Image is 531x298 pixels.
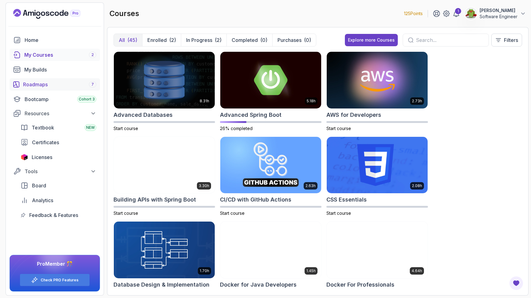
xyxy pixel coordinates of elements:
[277,36,301,44] p: Purchases
[404,10,423,17] p: 125 Points
[220,280,297,289] h2: Docker for Java Developers
[260,36,267,44] div: (0)
[41,278,78,283] a: Check PRO Features
[32,139,59,146] span: Certificates
[345,34,398,46] button: Explore more Courses
[186,36,212,44] p: In Progress
[348,37,395,43] div: Explore more Courses
[17,179,100,192] a: board
[29,211,78,219] span: Feedback & Features
[25,96,96,103] div: Bootcamp
[114,222,215,278] img: Database Design & Implementation card
[32,153,52,161] span: Licenses
[220,195,291,204] h2: CI/CD with GitHub Actions
[24,51,96,59] div: My Courses
[25,168,96,175] div: Tools
[200,268,209,273] p: 1.70h
[199,183,209,188] p: 3.30h
[327,222,428,278] img: Docker For Professionals card
[119,36,125,44] p: All
[220,126,253,131] span: 26% completed
[10,78,100,91] a: roadmaps
[226,34,272,46] button: Completed(0)
[200,99,209,104] p: 8.31h
[416,36,484,44] input: Search...
[232,36,258,44] p: Completed
[504,36,518,44] p: Filters
[326,126,351,131] span: Start course
[10,108,100,119] button: Resources
[305,183,316,188] p: 2.63h
[509,276,524,291] button: Open Feedback Button
[220,210,245,216] span: Start course
[412,268,422,273] p: 4.64h
[455,8,461,14] div: 1
[491,34,522,47] button: Filters
[220,51,321,132] a: Advanced Spring Boot card5.18hAdvanced Spring Boot26% completed
[114,137,215,194] img: Building APIs with Spring Boot card
[307,99,316,104] p: 5.18h
[326,195,367,204] h2: CSS Essentials
[10,166,100,177] button: Tools
[304,36,311,44] div: (0)
[25,110,96,117] div: Resources
[10,93,100,105] a: bootcamp
[17,136,100,149] a: certificates
[24,66,96,73] div: My Builds
[327,137,428,194] img: CSS Essentials card
[114,52,215,108] img: Advanced Databases card
[25,36,96,44] div: Home
[114,280,210,289] h2: Database Design & Implementation
[10,63,100,76] a: builds
[147,36,167,44] p: Enrolled
[21,154,28,160] img: jetbrains icon
[220,137,321,194] img: CI/CD with GitHub Actions card
[32,182,46,189] span: Board
[91,52,94,57] span: 2
[10,34,100,46] a: home
[17,209,100,221] a: feedback
[114,210,138,216] span: Start course
[17,194,100,206] a: analytics
[220,111,281,119] h2: Advanced Spring Boot
[480,7,517,14] p: [PERSON_NAME]
[127,36,137,44] div: (45)
[10,49,100,61] a: courses
[412,99,422,104] p: 2.73h
[272,34,316,46] button: Purchases(0)
[326,280,394,289] h2: Docker For Professionals
[326,111,381,119] h2: AWS for Developers
[114,195,196,204] h2: Building APIs with Spring Boot
[17,121,100,134] a: textbook
[215,36,222,44] div: (2)
[32,124,54,131] span: Textbook
[181,34,226,46] button: In Progress(2)
[480,14,517,20] p: Software Engineer
[142,34,181,46] button: Enrolled(2)
[79,97,95,102] span: Cohort 3
[465,7,526,20] button: user profile image[PERSON_NAME]Software Engineer
[17,151,100,163] a: licenses
[114,111,173,119] h2: Advanced Databases
[326,210,351,216] span: Start course
[20,274,90,286] button: Check PRO Features
[110,9,139,18] h2: courses
[23,81,96,88] div: Roadmaps
[114,34,142,46] button: All(45)
[412,183,422,188] p: 2.08h
[91,82,94,87] span: 7
[114,126,138,131] span: Start course
[32,197,53,204] span: Analytics
[465,8,477,19] img: user profile image
[169,36,176,44] div: (2)
[220,222,321,278] img: Docker for Java Developers card
[453,10,460,17] a: 1
[306,268,316,273] p: 1.45h
[327,52,428,108] img: AWS for Developers card
[13,9,94,19] a: Landing page
[220,52,321,108] img: Advanced Spring Boot card
[86,125,95,130] span: NEW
